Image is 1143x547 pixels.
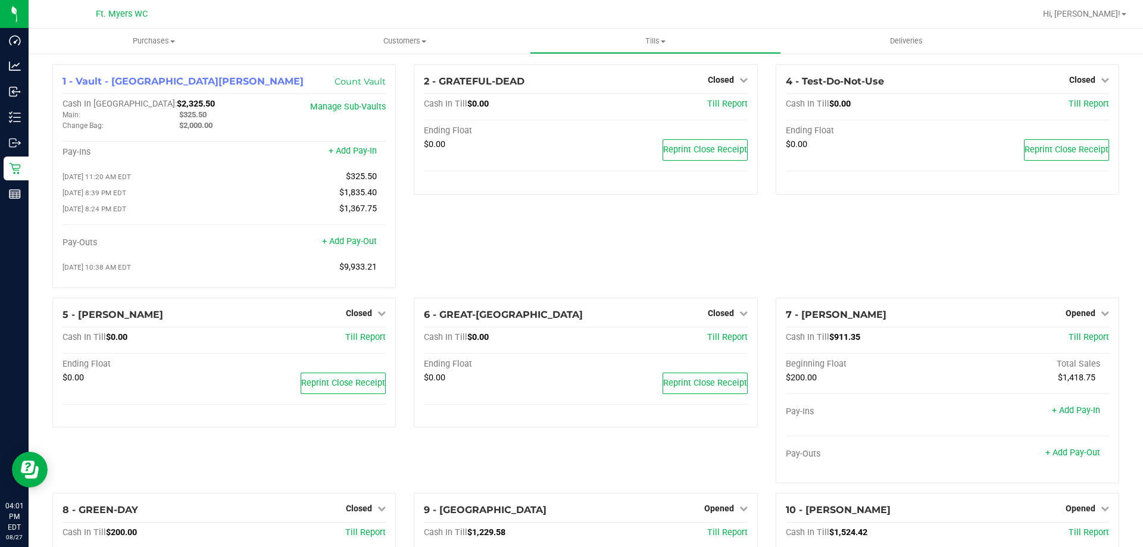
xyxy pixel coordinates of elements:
span: Purchases [29,36,279,46]
a: Manage Sub-Vaults [310,102,386,112]
span: Cash In [GEOGRAPHIC_DATA]: [63,99,177,109]
span: 8 - GREEN-DAY [63,504,138,515]
span: $0.00 [829,99,851,109]
span: 2 - GRATEFUL-DEAD [424,76,524,87]
inline-svg: Retail [9,162,21,174]
span: Till Report [345,527,386,537]
span: Reprint Close Receipt [1025,145,1108,155]
button: Reprint Close Receipt [1024,139,1109,161]
span: Reprint Close Receipt [663,145,747,155]
span: Closed [1069,75,1095,85]
div: Beginning Float [786,359,948,370]
span: Cash In Till [63,527,106,537]
a: Till Report [1069,527,1109,537]
span: Closed [708,308,734,318]
span: 10 - [PERSON_NAME] [786,504,891,515]
a: Customers [279,29,530,54]
div: Ending Float [63,359,224,370]
span: Closed [708,75,734,85]
a: Tills [530,29,780,54]
inline-svg: Outbound [9,137,21,149]
a: Till Report [1069,99,1109,109]
span: [DATE] 8:39 PM EDT [63,189,126,197]
inline-svg: Inventory [9,111,21,123]
span: Cash In Till [786,99,829,109]
span: Closed [346,504,372,513]
div: Ending Float [424,359,586,370]
div: Pay-Ins [786,407,948,417]
span: Ft. Myers WC [96,9,148,19]
span: $200.00 [106,527,137,537]
span: $911.35 [829,332,860,342]
span: Change Bag: [63,121,104,130]
span: Main: [63,111,80,119]
span: Cash In Till [424,99,467,109]
span: $2,000.00 [179,121,213,130]
span: $2,325.50 [177,99,215,109]
a: Till Report [1069,332,1109,342]
iframe: Resource center [12,452,48,487]
span: [DATE] 11:20 AM EDT [63,173,131,181]
span: Cash In Till [786,332,829,342]
a: + Add Pay-Out [322,236,377,246]
span: Opened [1066,504,1095,513]
span: Hi, [PERSON_NAME]! [1043,9,1120,18]
span: Reprint Close Receipt [663,378,747,388]
a: + Add Pay-In [1052,405,1100,415]
inline-svg: Analytics [9,60,21,72]
span: 9 - [GEOGRAPHIC_DATA] [424,504,546,515]
span: $1,229.58 [467,527,505,537]
span: $0.00 [467,99,489,109]
a: Till Report [707,332,748,342]
span: Closed [346,308,372,318]
a: Till Report [707,99,748,109]
span: $0.00 [786,139,807,149]
span: Tills [530,36,780,46]
span: Deliveries [874,36,939,46]
span: $1,835.40 [339,187,377,198]
span: $0.00 [63,373,84,383]
div: Ending Float [786,126,948,136]
a: + Add Pay-Out [1045,448,1100,458]
span: $325.50 [346,171,377,182]
span: Cash In Till [63,332,106,342]
span: [DATE] 10:38 AM EDT [63,263,131,271]
span: [DATE] 8:24 PM EDT [63,205,126,213]
button: Reprint Close Receipt [301,373,386,394]
button: Reprint Close Receipt [663,139,748,161]
span: $9,933.21 [339,262,377,272]
inline-svg: Reports [9,188,21,200]
inline-svg: Inbound [9,86,21,98]
inline-svg: Dashboard [9,35,21,46]
p: 04:01 PM EDT [5,501,23,533]
span: Cash In Till [424,527,467,537]
p: 08/27 [5,533,23,542]
span: Opened [1066,308,1095,318]
span: Customers [280,36,529,46]
div: Pay-Ins [63,147,224,158]
span: $0.00 [424,373,445,383]
span: 1 - Vault - [GEOGRAPHIC_DATA][PERSON_NAME] [63,76,304,87]
span: $1,524.42 [829,527,867,537]
div: Pay-Outs [786,449,948,460]
span: $1,418.75 [1058,373,1095,383]
span: Reprint Close Receipt [301,378,385,388]
a: + Add Pay-In [329,146,377,156]
span: $200.00 [786,373,817,383]
a: Count Vault [335,76,386,87]
span: 6 - GREAT-[GEOGRAPHIC_DATA] [424,309,583,320]
span: Opened [704,504,734,513]
span: 7 - [PERSON_NAME] [786,309,886,320]
span: Till Report [707,527,748,537]
a: Till Report [345,332,386,342]
div: Ending Float [424,126,586,136]
span: Cash In Till [786,527,829,537]
span: $325.50 [179,110,207,119]
button: Reprint Close Receipt [663,373,748,394]
span: $0.00 [424,139,445,149]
